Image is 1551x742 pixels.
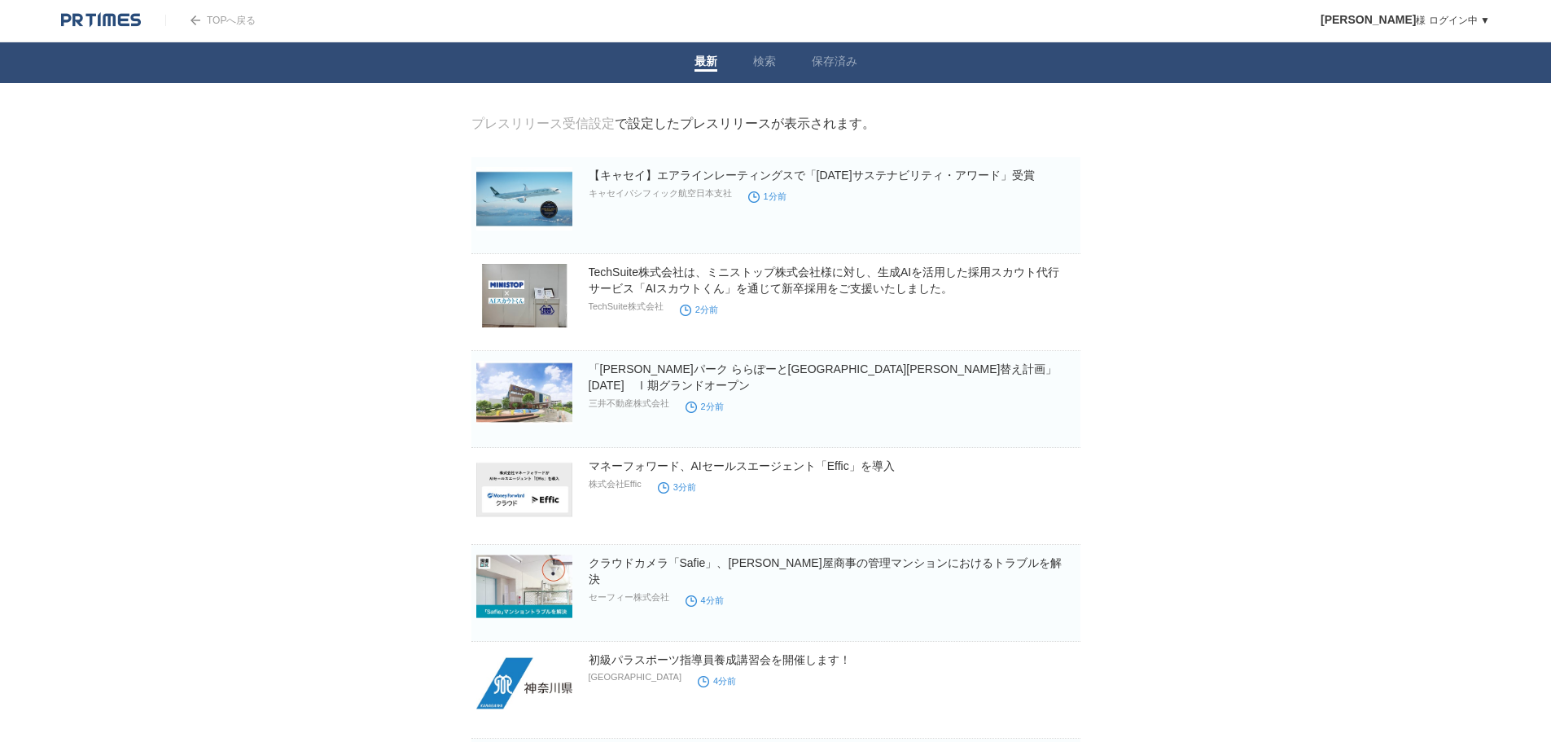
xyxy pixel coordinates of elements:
[589,672,682,682] p: [GEOGRAPHIC_DATA]
[589,591,669,604] p: セーフィー株式会社
[589,459,895,472] a: マネーフォワード、AIセールスエージェント「Effic」を導入
[589,397,669,410] p: 三井不動産株式会社
[589,653,851,666] a: 初級パラスポーツ指導員養成講習会を開催します！
[753,55,776,72] a: 検索
[694,55,717,72] a: 最新
[476,652,572,715] img: 初級パラスポーツ指導員養成講習会を開催します！
[812,55,857,72] a: 保存済み
[680,305,718,314] time: 2分前
[476,555,572,618] img: クラウドカメラ「Safie」、五島屋商事の管理マンションにおけるトラブルを解決
[589,169,1035,182] a: 【キャセイ】エアラインレーティングスで「[DATE]サステナビリティ・アワード」受賞
[589,556,1062,586] a: クラウドカメラ「Safie」、[PERSON_NAME]屋商事の管理マンションにおけるトラブルを解決
[589,301,664,313] p: TechSuite株式会社
[589,266,1060,295] a: TechSuite株式会社は、ミニストップ株式会社様に対し、生成AIを活用した採用スカウト代行サービス「AIスカウトくん」を通じて新卒採用をご支援いたしました。
[471,116,615,130] a: プレスリリース受信設定
[698,676,736,686] time: 4分前
[658,482,696,492] time: 3分前
[589,362,1058,392] a: 「[PERSON_NAME]パーク ららぽーと[GEOGRAPHIC_DATA][PERSON_NAME]替え計画」 [DATE] Ⅰ期グランドオープン
[165,15,256,26] a: TOPへ戻る
[191,15,200,25] img: arrow.png
[476,167,572,231] img: 【キャセイ】エアラインレーティングスで「2025年サステナビリティ・アワード」受賞
[748,191,786,201] time: 1分前
[589,187,732,200] p: キャセイパシフィック航空日本支社
[1321,15,1490,26] a: [PERSON_NAME]様 ログイン中 ▼
[686,402,724,411] time: 2分前
[471,116,875,133] div: で設定したプレスリリースが表示されます。
[589,478,642,490] p: 株式会社Effic
[686,595,724,605] time: 4分前
[476,458,572,521] img: マネーフォワード、AIセールスエージェント「Effic」を導入
[1321,13,1416,26] span: [PERSON_NAME]
[61,12,141,29] img: logo.png
[476,361,572,424] img: 「三井ショッピングパーク ららぽーとTOKYO-BAY北館建替え計画」 2025年10月31日（金） Ⅰ期グランドオープン
[476,264,572,327] img: TechSuite株式会社は、ミニストップ株式会社様に対し、生成AIを活用した採用スカウト代行サービス「AIスカウトくん」を通じて新卒採用をご支援いたしました。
